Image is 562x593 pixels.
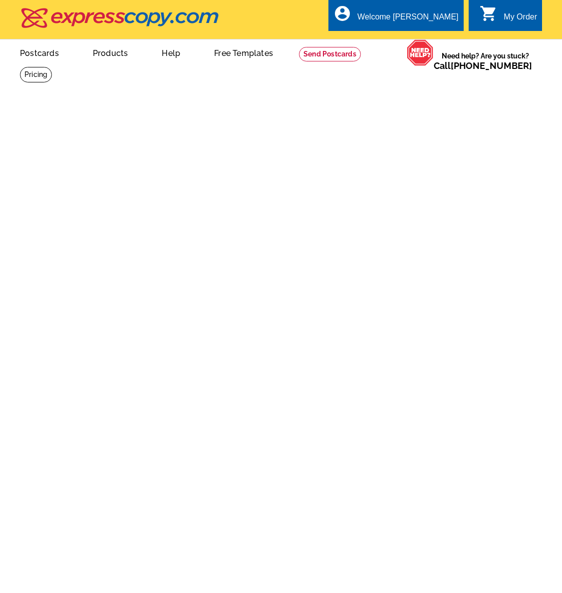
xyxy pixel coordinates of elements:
[451,60,532,71] a: [PHONE_NUMBER]
[4,40,75,64] a: Postcards
[480,11,537,23] a: shopping_cart My Order
[407,39,434,66] img: help
[333,4,351,22] i: account_circle
[434,60,532,71] span: Call
[198,40,289,64] a: Free Templates
[357,12,458,26] div: Welcome [PERSON_NAME]
[504,12,537,26] div: My Order
[480,4,498,22] i: shopping_cart
[77,40,144,64] a: Products
[434,51,537,71] span: Need help? Are you stuck?
[146,40,196,64] a: Help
